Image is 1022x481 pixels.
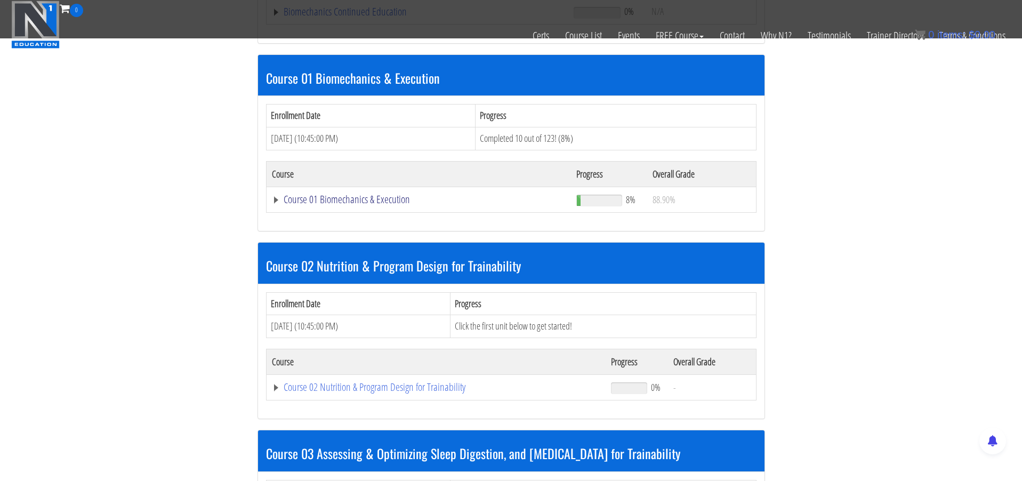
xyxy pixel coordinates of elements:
td: 88.90% [647,187,756,212]
td: Completed 10 out of 123! (8%) [475,127,756,150]
span: items: [937,29,965,41]
a: Course 02 Nutrition & Program Design for Trainability [272,382,601,392]
h3: Course 02 Nutrition & Program Design for Trainability [266,259,757,272]
a: Testimonials [800,17,859,54]
a: Trainer Directory [859,17,931,54]
a: Why N1? [753,17,800,54]
th: Progress [571,161,647,187]
a: FREE Course [648,17,712,54]
a: Terms & Conditions [931,17,1013,54]
a: Certs [525,17,557,54]
th: Progress [475,105,756,127]
th: Overall Grade [647,161,756,187]
th: Enrollment Date [266,292,450,315]
span: 0 [928,29,934,41]
th: Progress [606,349,667,374]
td: Click the first unit below to get started! [450,315,756,338]
img: icon11.png [915,29,926,40]
h3: Course 03 Assessing & Optimizing Sleep Digestion, and [MEDICAL_DATA] for Trainability [266,446,757,460]
th: Course [266,349,606,374]
a: Contact [712,17,753,54]
a: Course List [557,17,610,54]
a: 0 items: $0.00 [915,29,995,41]
span: 8% [626,194,635,205]
h3: Course 01 Biomechanics & Execution [266,71,757,85]
td: [DATE] (10:45:00 PM) [266,127,475,150]
a: Course 01 Biomechanics & Execution [272,194,566,205]
span: 0% [651,381,661,393]
th: Overall Grade [668,349,756,374]
img: n1-education [11,1,60,49]
a: Events [610,17,648,54]
th: Enrollment Date [266,105,475,127]
span: 0 [70,4,83,17]
td: [DATE] (10:45:00 PM) [266,315,450,338]
a: 0 [60,1,83,15]
td: - [668,374,756,400]
span: $ [969,29,975,41]
bdi: 0.00 [969,29,995,41]
th: Progress [450,292,756,315]
th: Course [266,161,571,187]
